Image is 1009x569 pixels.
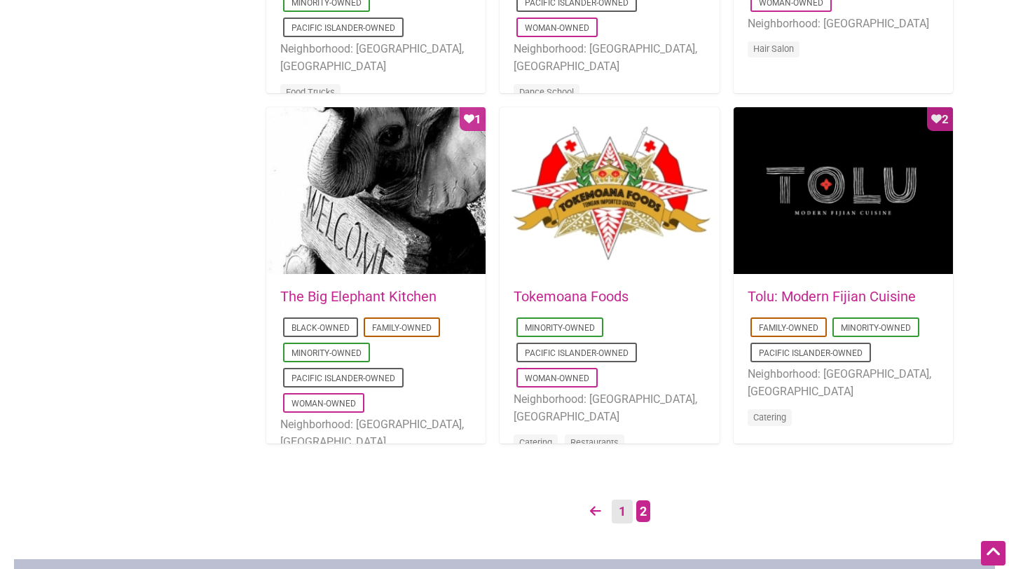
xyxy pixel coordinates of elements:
[748,15,939,33] li: Neighborhood: [GEOGRAPHIC_DATA]
[519,437,552,448] a: Catering
[514,390,705,426] li: Neighborhood: [GEOGRAPHIC_DATA], [GEOGRAPHIC_DATA]
[291,323,350,333] a: Black-Owned
[280,288,437,305] a: The Big Elephant Kitchen
[759,323,818,333] a: Family-Owned
[748,365,939,401] li: Neighborhood: [GEOGRAPHIC_DATA], [GEOGRAPHIC_DATA]
[514,40,705,76] li: Neighborhood: [GEOGRAPHIC_DATA], [GEOGRAPHIC_DATA]
[519,87,574,97] a: Dance School
[514,288,629,305] a: Tokemoana Foods
[372,323,432,333] a: Family-Owned
[525,348,629,358] a: Pacific Islander-Owned
[753,43,794,54] a: Hair Salon
[612,500,633,524] a: Page 1
[291,23,395,33] a: Pacific Islander-Owned
[753,412,786,423] a: Catering
[280,416,472,451] li: Neighborhood: [GEOGRAPHIC_DATA], [GEOGRAPHIC_DATA]
[748,288,916,305] a: Tolu: Modern Fijian Cuisine
[291,348,362,358] a: Minority-Owned
[636,500,650,522] span: Page 2
[525,323,595,333] a: Minority-Owned
[981,541,1005,565] div: Scroll Back to Top
[570,437,619,448] a: Restaurants
[841,323,911,333] a: Minority-Owned
[286,87,335,97] a: Food Trucks
[291,373,395,383] a: Pacific Islander-Owned
[280,40,472,76] li: Neighborhood: [GEOGRAPHIC_DATA], [GEOGRAPHIC_DATA]
[525,23,589,33] a: Woman-Owned
[291,399,356,409] a: Woman-Owned
[759,348,863,358] a: Pacific Islander-Owned
[525,373,589,383] a: Woman-Owned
